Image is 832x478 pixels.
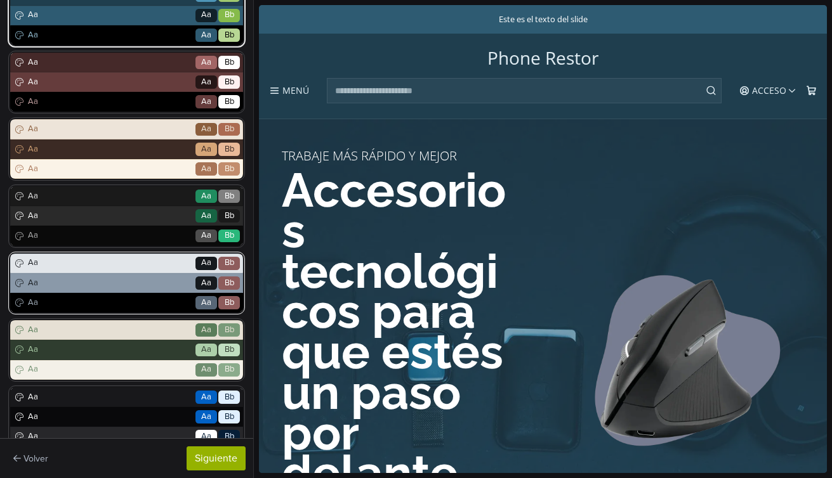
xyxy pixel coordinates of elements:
[25,277,194,290] span: Aa
[201,96,211,108] span: Aa
[225,297,234,309] span: Bb
[10,320,243,380] button: AaAaBbAaAaBbAaAaBb
[201,190,211,203] span: Aa
[201,257,211,269] span: Aa
[225,9,234,22] span: Bb
[225,391,234,404] span: Bb
[10,119,243,179] button: AaAaBbAaAaBbAaAaBb
[25,96,194,108] span: Aa
[25,411,194,423] span: Aa
[225,210,234,223] span: Bb
[201,143,211,156] span: Aa
[25,344,194,356] span: Aa
[25,190,194,203] span: Aa
[201,229,211,242] span: Aa
[25,76,194,89] span: Aa
[493,81,527,90] div: Acceso
[10,186,243,246] button: AaAaBbAaAaBbAaAaBb
[23,81,50,90] div: Menú
[201,76,211,89] span: Aa
[25,29,194,42] span: Aa
[8,77,53,95] button: Menú
[478,77,540,95] button: Acceso
[201,163,211,176] span: Aa
[25,363,194,376] span: Aa
[545,77,560,95] button: Carro
[225,123,234,136] span: Bb
[225,29,234,42] span: Bb
[201,277,211,290] span: Aa
[25,391,194,404] span: Aa
[10,53,243,112] button: AaAaBbAaAaBbAaAaBb
[25,430,194,443] span: Aa
[10,254,243,313] button: AaAaBbAaAaBbAaAaBb
[225,229,234,242] span: Bb
[225,76,234,89] span: Bb
[225,344,234,356] span: Bb
[225,163,234,176] span: Bb
[201,344,211,356] span: Aa
[228,44,340,61] a: Phone Restor
[25,56,194,69] span: Aa
[25,297,194,309] span: Aa
[25,163,194,176] span: Aa
[201,363,211,376] span: Aa
[225,190,234,203] span: Bb
[441,73,463,98] button: Submit
[201,430,211,443] span: Aa
[201,9,211,22] span: Aa
[25,143,194,156] span: Aa
[225,411,234,423] span: Bb
[201,297,211,309] span: Aa
[187,446,246,470] button: Siguiente
[25,210,194,223] span: Aa
[10,387,243,447] button: AaAaBbAaAaBbAaAaBb
[201,123,211,136] span: Aa
[201,391,211,404] span: Aa
[225,430,234,443] span: Bb
[225,324,234,337] span: Bb
[225,277,234,290] span: Bb
[8,449,54,468] button: Volver
[225,143,234,156] span: Bb
[25,9,194,22] span: Aa
[201,29,211,42] span: Aa
[201,210,211,223] span: Aa
[25,324,194,337] span: Aa
[225,363,234,376] span: Bb
[25,229,194,242] span: Aa
[201,56,211,69] span: Aa
[25,123,194,136] span: Aa
[201,411,211,423] span: Aa
[225,96,234,108] span: Bb
[225,56,234,69] span: Bb
[201,324,211,337] span: Aa
[225,257,234,269] span: Bb
[25,257,194,269] span: Aa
